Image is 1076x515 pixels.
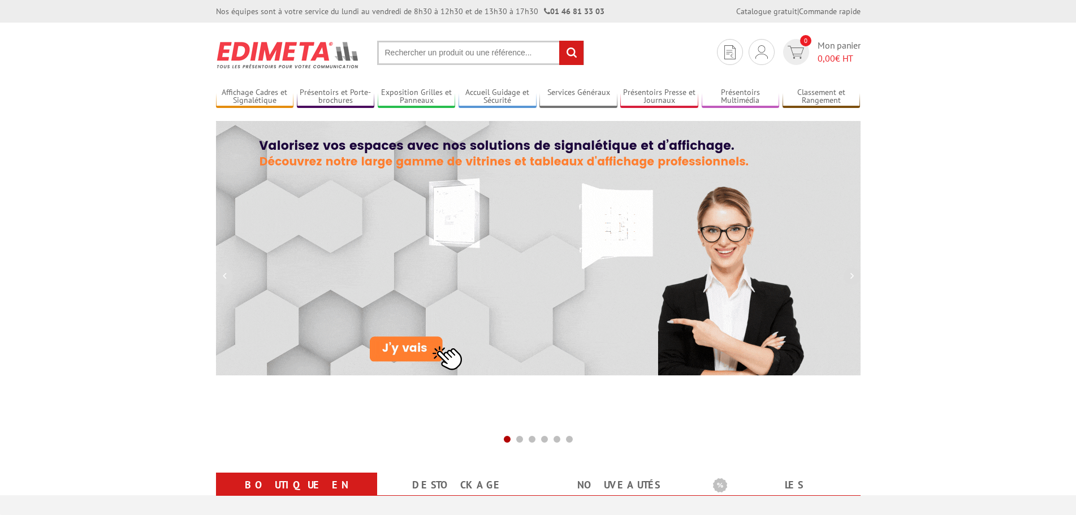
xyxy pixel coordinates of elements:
[799,6,861,16] a: Commande rapide
[391,475,525,495] a: Destockage
[818,52,861,65] span: € HT
[459,88,537,106] a: Accueil Guidage et Sécurité
[736,6,797,16] a: Catalogue gratuit
[724,45,736,59] img: devis rapide
[783,88,861,106] a: Classement et Rangement
[297,88,375,106] a: Présentoirs et Porte-brochures
[713,475,854,497] b: Les promotions
[788,46,804,59] img: devis rapide
[544,6,604,16] strong: 01 46 81 33 03
[780,39,861,65] a: devis rapide 0 Mon panier 0,00€ HT
[620,88,698,106] a: Présentoirs Presse et Journaux
[702,88,780,106] a: Présentoirs Multimédia
[755,45,768,59] img: devis rapide
[818,53,835,64] span: 0,00
[818,39,861,65] span: Mon panier
[539,88,617,106] a: Services Généraux
[216,88,294,106] a: Affichage Cadres et Signalétique
[736,6,861,17] div: |
[559,41,584,65] input: rechercher
[377,41,584,65] input: Rechercher un produit ou une référence...
[800,35,811,46] span: 0
[216,34,360,76] img: Présentoir, panneau, stand - Edimeta - PLV, affichage, mobilier bureau, entreprise
[216,6,604,17] div: Nos équipes sont à votre service du lundi au vendredi de 8h30 à 12h30 et de 13h30 à 17h30
[378,88,456,106] a: Exposition Grilles et Panneaux
[552,475,686,495] a: nouveautés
